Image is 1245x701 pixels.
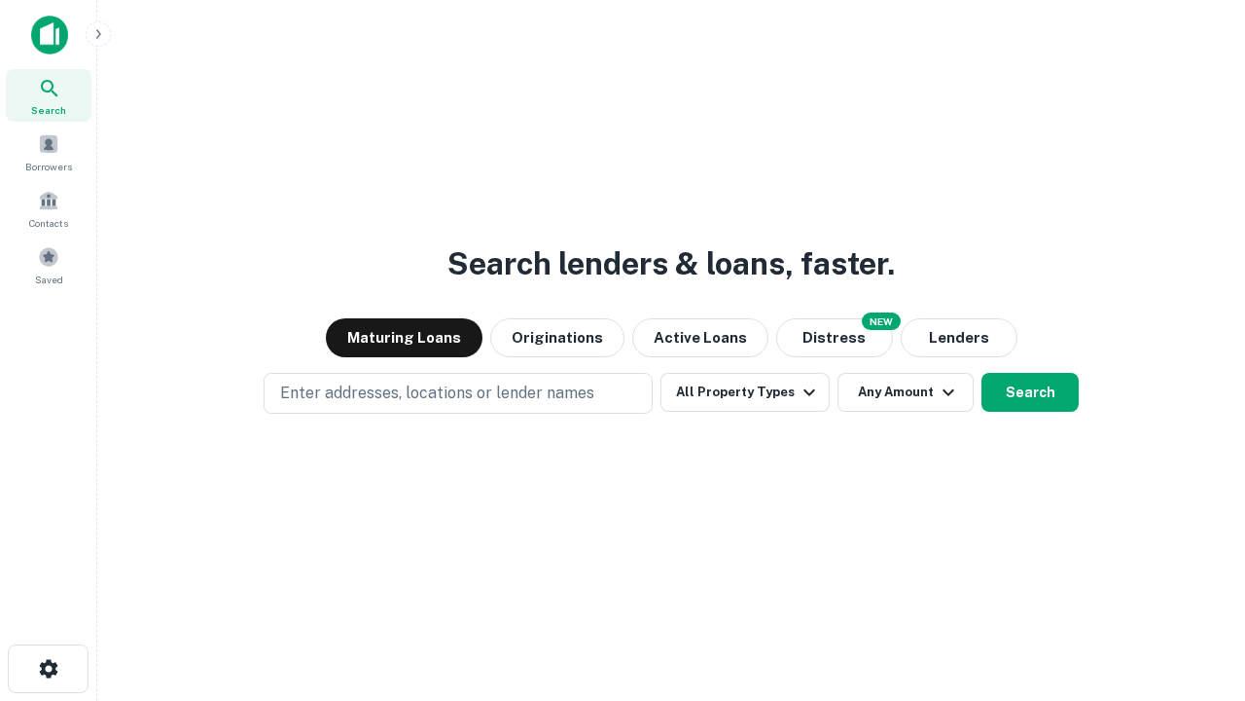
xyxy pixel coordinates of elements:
[862,313,901,330] div: NEW
[29,215,68,231] span: Contacts
[901,318,1017,357] button: Lenders
[35,272,63,287] span: Saved
[264,373,653,414] button: Enter addresses, locations or lender names
[660,373,830,412] button: All Property Types
[326,318,482,357] button: Maturing Loans
[31,102,66,118] span: Search
[6,239,91,291] a: Saved
[25,159,72,174] span: Borrowers
[490,318,624,357] button: Originations
[981,373,1079,412] button: Search
[6,182,91,235] a: Contacts
[776,318,893,357] button: Search distressed loans with lien and other non-mortgage details.
[6,69,91,122] a: Search
[280,382,594,405] p: Enter addresses, locations or lender names
[6,126,91,178] a: Borrowers
[31,16,68,55] img: capitalize-icon.png
[447,240,895,287] h3: Search lenders & loans, faster.
[1148,545,1245,639] iframe: Chat Widget
[837,373,974,412] button: Any Amount
[632,318,768,357] button: Active Loans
